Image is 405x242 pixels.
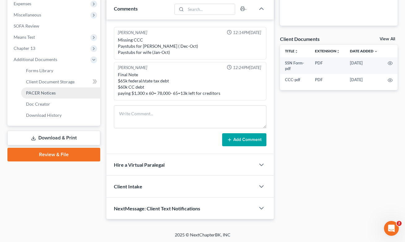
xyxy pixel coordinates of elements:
a: Doc Creator [21,99,100,110]
i: expand_more [374,50,378,53]
td: [DATE] [345,57,383,74]
span: Forms Library [26,68,53,73]
span: 2 [397,221,402,226]
span: Hire a Virtual Paralegal [114,162,165,168]
span: 12:24PM[DATE] [233,65,261,71]
i: unfold_more [295,50,298,53]
a: View All [380,37,395,41]
span: SOFA Review [14,23,39,29]
span: NextMessage: Client Text Notifications [114,205,200,211]
a: Review & File [7,148,100,161]
span: Download History [26,112,62,118]
div: [PERSON_NAME] [118,65,147,71]
span: Client Document Storage [26,79,75,84]
td: [DATE] [345,74,383,85]
input: Search... [186,4,235,15]
a: Date Added expand_more [350,49,378,53]
td: SSN Form-pdf [280,57,310,74]
span: PACER Notices [26,90,56,95]
span: 12:14PM[DATE] [233,30,261,36]
a: Download History [21,110,100,121]
div: Final Note $65k federal/state tax debt $60k CC debt paying $1,300 x 60= 78,000- 65=13k left for c... [118,72,262,96]
iframe: Intercom live chat [384,221,399,236]
span: Miscellaneous [14,12,41,17]
span: Means Test [14,34,35,40]
a: PACER Notices [21,87,100,99]
td: PDF [310,57,345,74]
td: CCC-pdf [280,74,310,85]
a: Download & Print [7,131,100,145]
span: Expenses [14,1,31,6]
div: [PERSON_NAME] [118,30,147,36]
a: Extensionunfold_more [315,49,340,53]
div: Missing CCC Paystubs for [PERSON_NAME] ( Dec-Oct) Paystubs for wife (Jan-Oct) [118,37,262,55]
div: Client Documents [280,36,320,42]
span: Client Intake [114,183,142,189]
a: Client Document Storage [21,76,100,87]
a: Forms Library [21,65,100,76]
a: SOFA Review [9,20,100,32]
td: PDF [310,74,345,85]
span: Chapter 13 [14,46,35,51]
button: Add Comment [222,133,266,146]
span: Doc Creator [26,101,50,107]
a: Titleunfold_more [285,49,298,53]
span: Comments [114,6,138,11]
i: unfold_more [336,50,340,53]
span: Additional Documents [14,57,57,62]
